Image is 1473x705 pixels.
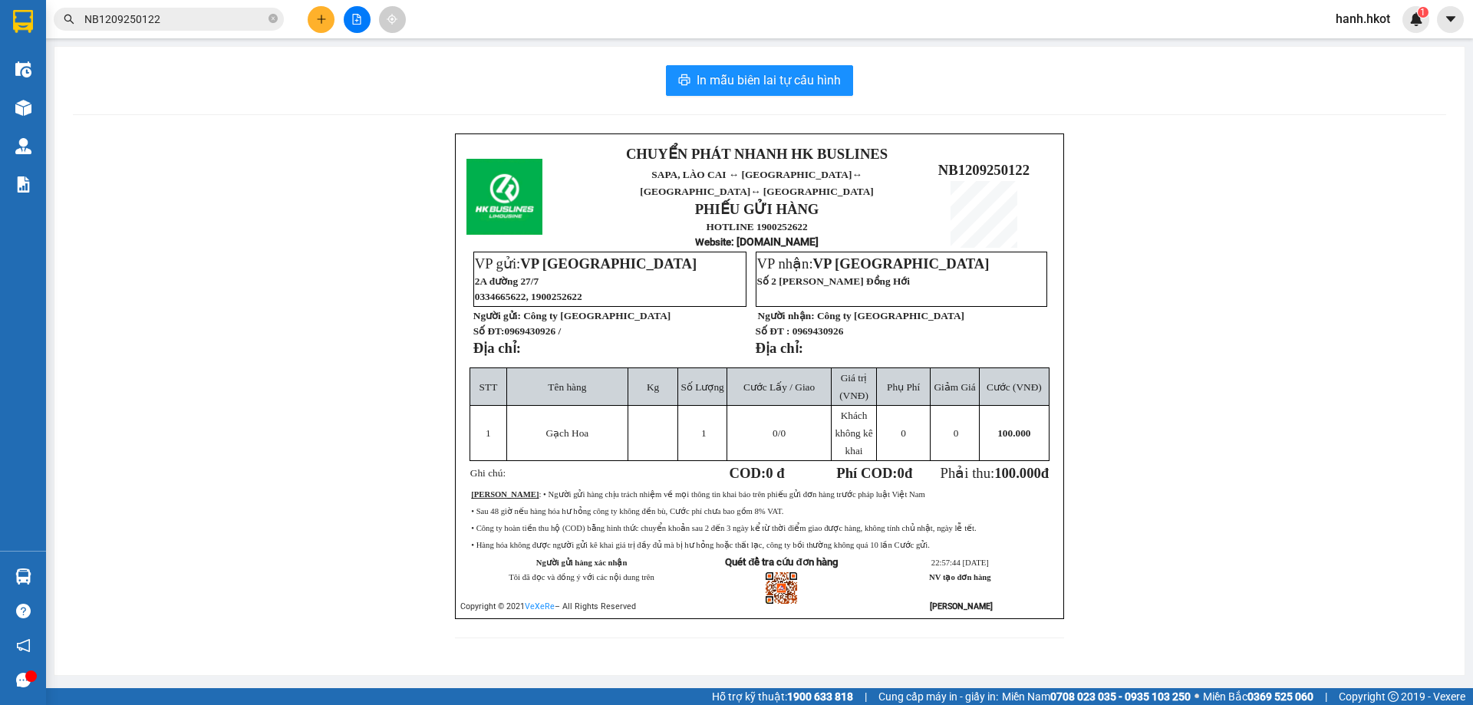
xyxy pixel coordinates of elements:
span: STT [479,381,498,393]
span: Tên hàng [548,381,586,393]
strong: PHIẾU GỬI HÀNG [695,201,819,217]
strong: HOTLINE 1900252622 [706,221,807,232]
span: Khách không kê khai [835,410,872,456]
span: VP [GEOGRAPHIC_DATA] [520,255,697,272]
span: VP nhận: [757,255,990,272]
img: solution-icon [15,176,31,193]
span: /0 [773,427,786,439]
img: logo-vxr [13,10,33,33]
span: 0 [773,427,778,439]
strong: NV tạo đơn hàng [929,573,990,581]
span: Phải thu: [941,465,1050,481]
img: warehouse-icon [15,100,31,116]
strong: Số ĐT : [756,325,790,337]
span: copyright [1388,691,1399,702]
span: Kg [647,381,659,393]
strong: 0369 525 060 [1247,690,1313,703]
span: 0 [901,427,906,439]
a: VeXeRe [525,601,555,611]
span: 0969430926 [793,325,844,337]
span: 22:57:44 [DATE] [931,558,989,567]
strong: Người nhận: [758,310,815,321]
span: Copyright © 2021 – All Rights Reserved [460,601,636,611]
span: 1 [1420,7,1425,18]
span: 100.000 [994,465,1041,481]
span: • Hàng hóa không được người gửi kê khai giá trị đầy đủ mà bị hư hỏng hoặc thất lạc, công ty bồi t... [471,541,930,549]
strong: [PERSON_NAME] [471,490,539,499]
span: Cước Lấy / Giao [743,381,815,393]
span: Website [695,236,731,248]
button: printerIn mẫu biên lai tự cấu hình [666,65,853,96]
span: ↔ [GEOGRAPHIC_DATA] [750,186,874,197]
span: Gạch Hoa [545,427,588,439]
span: close-circle [269,14,278,23]
strong: 0708 023 035 - 0935 103 250 [1050,690,1191,703]
span: notification [16,638,31,653]
span: Miền Bắc [1203,688,1313,705]
span: Tôi đã đọc và đồng ý với các nội dung trên [509,573,654,581]
span: search [64,14,74,25]
span: 1 [486,427,491,439]
span: Phụ Phí [887,381,920,393]
span: question-circle [16,604,31,618]
img: warehouse-icon [15,61,31,77]
button: file-add [344,6,371,33]
img: logo [466,159,542,235]
span: Hỗ trợ kỹ thuật: [712,688,853,705]
span: Giá trị (VNĐ) [839,372,868,401]
strong: CHUYỂN PHÁT NHANH HK BUSLINES [626,146,888,162]
strong: Địa chỉ: [473,340,521,356]
span: Công ty [GEOGRAPHIC_DATA] [817,310,964,321]
strong: : [DOMAIN_NAME] [695,236,819,248]
span: | [865,688,867,705]
span: 0334665622, 1900252622 [475,291,582,302]
span: caret-down [1444,12,1458,26]
strong: COD: [730,465,785,481]
span: 2A đường 27/7 [475,275,539,287]
span: In mẫu biên lai tự cấu hình [697,71,841,90]
span: • Công ty hoàn tiền thu hộ (COD) bằng hình thức chuyển khoản sau 2 đến 3 ngày kể từ thời điểm gia... [471,524,976,532]
span: Công ty [GEOGRAPHIC_DATA] [523,310,671,321]
span: message [16,673,31,687]
span: aim [387,14,397,25]
span: printer [678,74,690,88]
span: • Sau 48 giờ nếu hàng hóa hư hỏng công ty không đền bù, Cước phí chưa bao gồm 8% VAT. [471,507,783,516]
span: Số Lượng [681,381,724,393]
strong: Địa chỉ: [756,340,803,356]
span: | [1325,688,1327,705]
span: VP gửi: [475,255,697,272]
span: hanh.hkot [1323,9,1402,28]
span: close-circle [269,12,278,27]
span: 1 [701,427,707,439]
strong: [PERSON_NAME] [930,601,993,611]
span: Số 2 [PERSON_NAME] Đồng Hới [757,275,911,287]
strong: Quét để tra cứu đơn hàng [725,556,838,568]
img: warehouse-icon [15,138,31,154]
span: Cước (VNĐ) [987,381,1042,393]
strong: Số ĐT: [473,325,561,337]
span: ⚪️ [1195,693,1199,700]
span: 0 [898,465,905,481]
strong: Người gửi: [473,310,521,321]
span: ↔ [GEOGRAPHIC_DATA] [640,169,873,197]
span: 100.000 [997,427,1030,439]
strong: 1900 633 818 [787,690,853,703]
span: 0 [954,427,959,439]
span: Ghi chú: [470,467,506,479]
sup: 1 [1418,7,1429,18]
span: plus [316,14,327,25]
img: icon-new-feature [1409,12,1423,26]
img: warehouse-icon [15,568,31,585]
strong: Phí COD: đ [836,465,912,481]
span: file-add [351,14,362,25]
span: Cung cấp máy in - giấy in: [878,688,998,705]
strong: Người gửi hàng xác nhận [536,558,628,567]
button: caret-down [1437,6,1464,33]
span: đ [1041,465,1049,481]
button: aim [379,6,406,33]
input: Tìm tên, số ĐT hoặc mã đơn [84,11,265,28]
span: Miền Nam [1002,688,1191,705]
span: NB1209250122 [938,162,1030,178]
span: 0 đ [766,465,784,481]
button: plus [308,6,334,33]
